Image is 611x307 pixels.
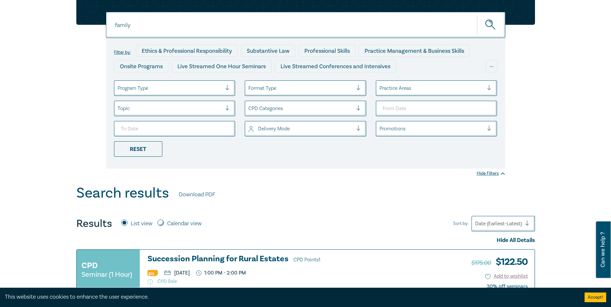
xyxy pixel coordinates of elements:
[114,121,235,136] input: To Date
[76,217,112,230] h4: Results
[379,85,381,92] input: select
[370,76,430,88] div: National Programs
[241,45,295,57] div: Substantive Law
[485,273,528,280] button: Add to wishlist
[76,236,535,245] div: Hide All Details
[219,76,293,88] div: Pre-Recorded Webcasts
[106,12,505,38] input: Search for a program title, program description or presenter name
[486,60,497,72] div: ...
[359,45,470,57] div: Practice Management & Business Skills
[114,141,162,157] div: Reset
[293,256,320,263] span: CPD Points 1
[172,60,272,72] div: Live Streamed One Hour Seminars
[148,270,158,276] img: Professional Skills
[471,259,491,267] span: $175.00
[477,170,505,177] div: Hide Filters
[475,220,476,227] input: Sort by
[118,105,119,112] input: select
[248,105,250,112] input: select
[299,45,356,57] div: Professional Skills
[81,260,98,271] h3: CPD
[148,278,412,284] p: CPD Sale
[131,219,152,228] label: List view
[136,45,238,57] div: Ethics & Professional Responsibility
[114,50,131,55] label: Filter by:
[81,271,132,278] small: Seminar (1 Hour)
[114,60,168,72] div: Onsite Programs
[248,125,250,132] input: select
[297,76,367,88] div: 10 CPD Point Packages
[5,293,575,301] div: This website uses cookies to enhance the user experience.
[376,101,497,116] input: From Date
[248,85,250,92] input: select
[453,220,468,227] span: Sort by:
[487,284,528,290] div: 30% off seminars
[179,191,215,199] a: Download PDF
[471,255,528,269] h3: $ 122.50
[196,270,246,276] p: 1:00 PM - 2:00 PM
[114,76,216,88] div: Live Streamed Practical Workshops
[148,255,412,264] a: Succession Planning for Rural Estates CPD Points1
[148,255,412,264] h3: Succession Planning for Rural Estates
[118,85,119,92] input: select
[379,125,381,132] input: select
[164,270,190,275] p: [DATE]
[585,293,606,302] button: Accept cookies
[76,185,169,201] h1: Search results
[600,225,606,274] span: Can we help ?
[275,60,396,72] div: Live Streamed Conferences and Intensives
[167,219,202,228] label: Calendar view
